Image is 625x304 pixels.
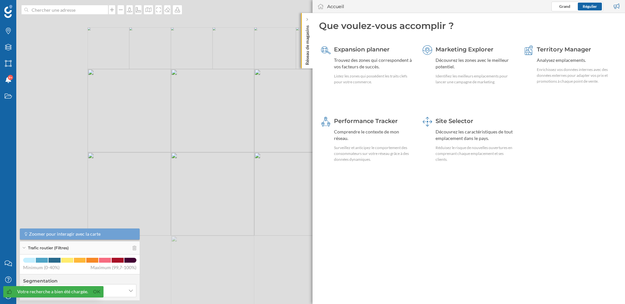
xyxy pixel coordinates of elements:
span: Zoomer pour interagir avec la carte [29,231,101,237]
img: explorer.svg [423,45,432,55]
span: Site Selector [436,117,473,125]
div: Comprendre le contexte de mon réseau. [334,129,414,142]
div: Trouvez des zones qui correspondent à vos facteurs de succès. [334,57,414,70]
div: Identifiez les meilleurs emplacements pour lancer une campagne de marketing. [436,73,515,85]
div: Surveillez et anticipez le comportement des consommateurs sur votre réseau grâce à des données dy... [334,145,414,162]
div: Listez les zones qui possèdent les traits clefs pour votre commerce. [334,73,414,85]
img: monitoring-360.svg [321,117,331,127]
div: Découvrez les caractéristiques de tout emplacement dans le pays. [436,129,515,142]
span: Maximum (99,7-100%) [90,264,136,271]
img: Logo Geoblink [4,5,12,18]
span: Grand [559,4,570,9]
span: Marketing Explorer [436,46,493,53]
div: Analysez emplacements. [537,57,617,63]
span: Territory Manager [537,46,591,53]
span: Assistance [13,5,45,10]
img: territory-manager.svg [524,45,534,55]
img: dashboards-manager.svg [423,117,432,127]
div: Découvrez les zones avec le meilleur potentiel. [436,57,515,70]
div: Que voulez-vous accomplir ? [319,20,618,32]
span: Performance Tracker [334,117,398,125]
span: 9+ [8,74,12,81]
img: search-areas.svg [321,45,331,55]
span: Minimum (0-40%) [23,264,60,271]
span: Régulier [583,4,597,9]
div: Enrichissez vos données internes avec des données externes pour adapter vos prix et promotions à ... [537,67,617,84]
p: Réseau de magasins [304,23,311,65]
span: Expansion planner [334,46,390,53]
div: Accueil [327,3,344,10]
div: Réduisez le risque de nouvelles ouvertures en comprenant chaque emplacement et ses clients. [436,145,515,162]
div: Votre recherche a bien été chargée. [17,288,88,295]
a: Ok [91,288,102,296]
h4: Segmentation [23,278,136,284]
span: Trafic routier (Filtres) [28,245,69,251]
